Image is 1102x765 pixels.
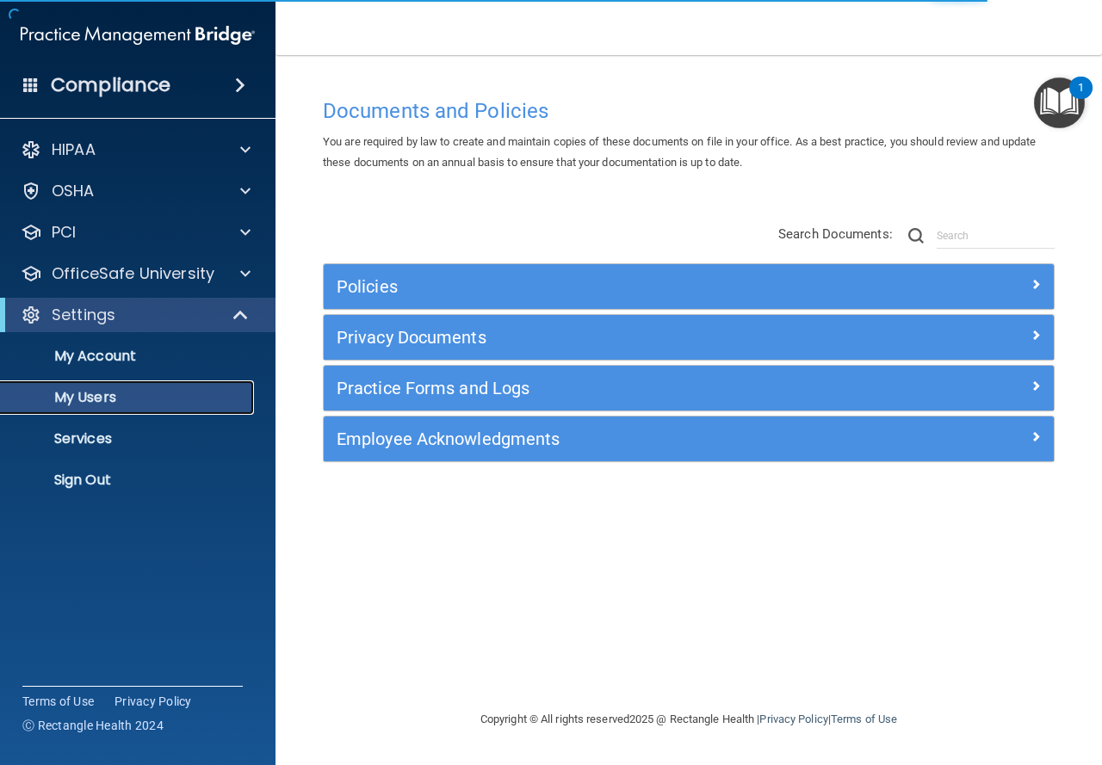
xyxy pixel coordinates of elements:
span: Ⓒ Rectangle Health 2024 [22,717,164,734]
a: Terms of Use [22,693,94,710]
h5: Policies [337,277,858,296]
p: OfficeSafe University [52,263,214,284]
div: Copyright © All rights reserved 2025 @ Rectangle Health | | [375,692,1003,747]
p: HIPAA [52,139,96,160]
a: HIPAA [21,139,251,160]
a: OfficeSafe University [21,263,251,284]
a: Settings [21,305,250,325]
h4: Compliance [51,73,170,97]
div: 1 [1078,88,1084,110]
img: PMB logo [21,18,255,52]
p: Settings [52,305,115,325]
button: Open Resource Center, 1 new notification [1034,77,1085,128]
h4: Documents and Policies [323,100,1055,122]
a: Privacy Policy [759,713,827,725]
p: My Account [11,348,246,365]
a: OSHA [21,181,251,201]
h5: Employee Acknowledgments [337,429,858,448]
input: Search [937,223,1055,249]
p: My Users [11,389,246,406]
p: PCI [52,222,76,243]
a: Privacy Documents [337,324,1041,351]
a: Terms of Use [831,713,897,725]
h5: Privacy Documents [337,328,858,347]
img: ic-search.3b580494.png [908,228,924,244]
a: Employee Acknowledgments [337,425,1041,453]
p: Services [11,430,246,447]
a: Practice Forms and Logs [337,374,1041,402]
a: Policies [337,273,1041,300]
h5: Practice Forms and Logs [337,379,858,398]
a: Privacy Policy [115,693,192,710]
p: Sign Out [11,472,246,489]
a: PCI [21,222,251,243]
p: OSHA [52,181,95,201]
span: Search Documents: [778,226,893,242]
span: You are required by law to create and maintain copies of these documents on file in your office. ... [323,135,1037,169]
